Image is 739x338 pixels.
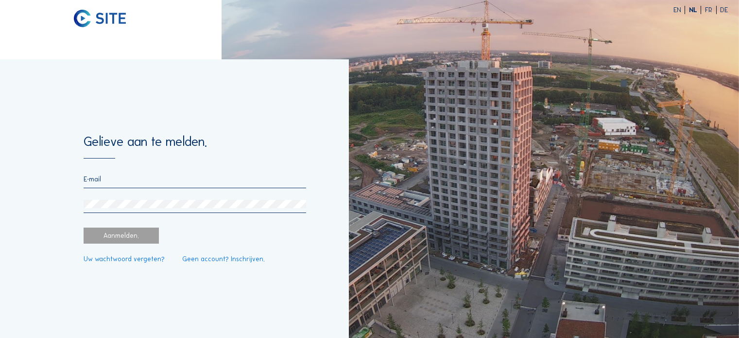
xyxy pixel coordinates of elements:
[673,7,686,14] div: EN
[84,175,307,183] input: E-mail
[84,135,307,159] div: Gelieve aan te melden.
[720,7,728,14] div: DE
[74,10,125,27] img: C-SITE logo
[84,228,159,244] div: Aanmelden.
[84,256,165,263] a: Uw wachtwoord vergeten?
[689,7,702,14] div: NL
[182,256,265,263] a: Geen account? Inschrijven.
[705,7,717,14] div: FR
